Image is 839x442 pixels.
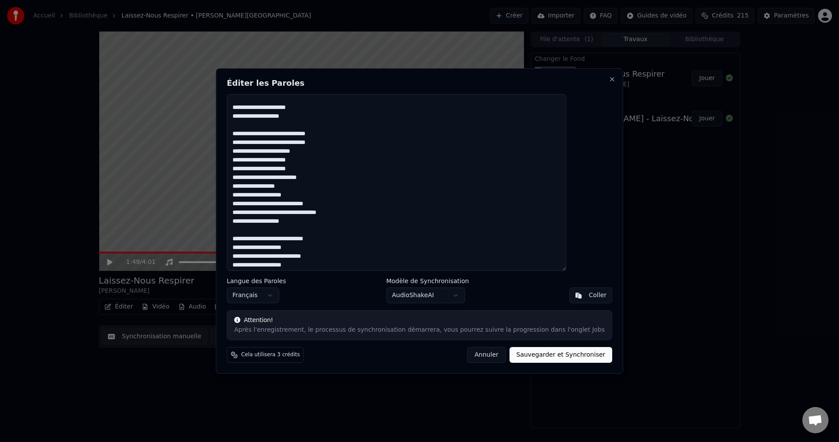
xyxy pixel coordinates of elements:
[234,326,605,334] div: Après l'enregistrement, le processus de synchronisation démarrera, vous pourrez suivre la progres...
[510,347,613,363] button: Sauvegarder et Synchroniser
[589,291,607,300] div: Coller
[227,278,286,284] label: Langue des Paroles
[241,351,300,358] span: Cela utilisera 3 crédits
[227,79,612,87] h2: Éditer les Paroles
[386,278,469,284] label: Modèle de Synchronisation
[569,288,613,303] button: Coller
[234,316,605,325] div: Attention!
[467,347,506,363] button: Annuler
